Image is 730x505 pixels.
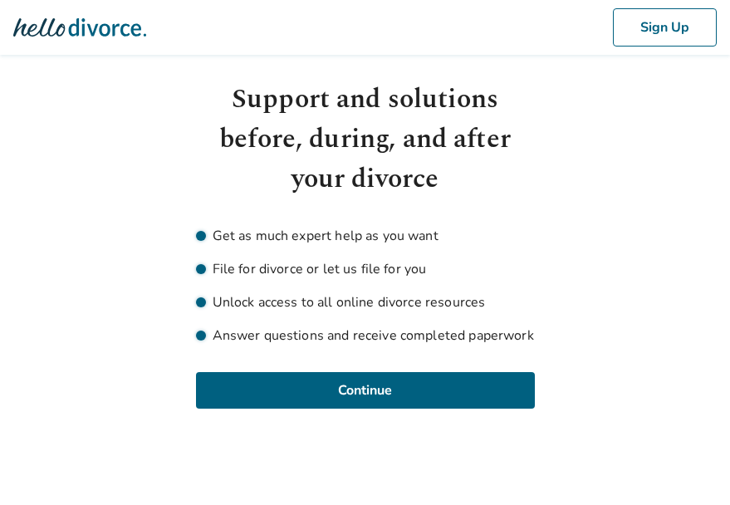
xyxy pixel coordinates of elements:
li: Unlock access to all online divorce resources [196,292,535,312]
img: Hello Divorce Logo [13,11,146,44]
li: Get as much expert help as you want [196,226,535,246]
h1: Support and solutions before, during, and after your divorce [196,80,535,199]
li: Answer questions and receive completed paperwork [196,326,535,346]
li: File for divorce or let us file for you [196,259,535,279]
button: Continue [196,372,535,409]
button: Sign Up [613,8,717,47]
